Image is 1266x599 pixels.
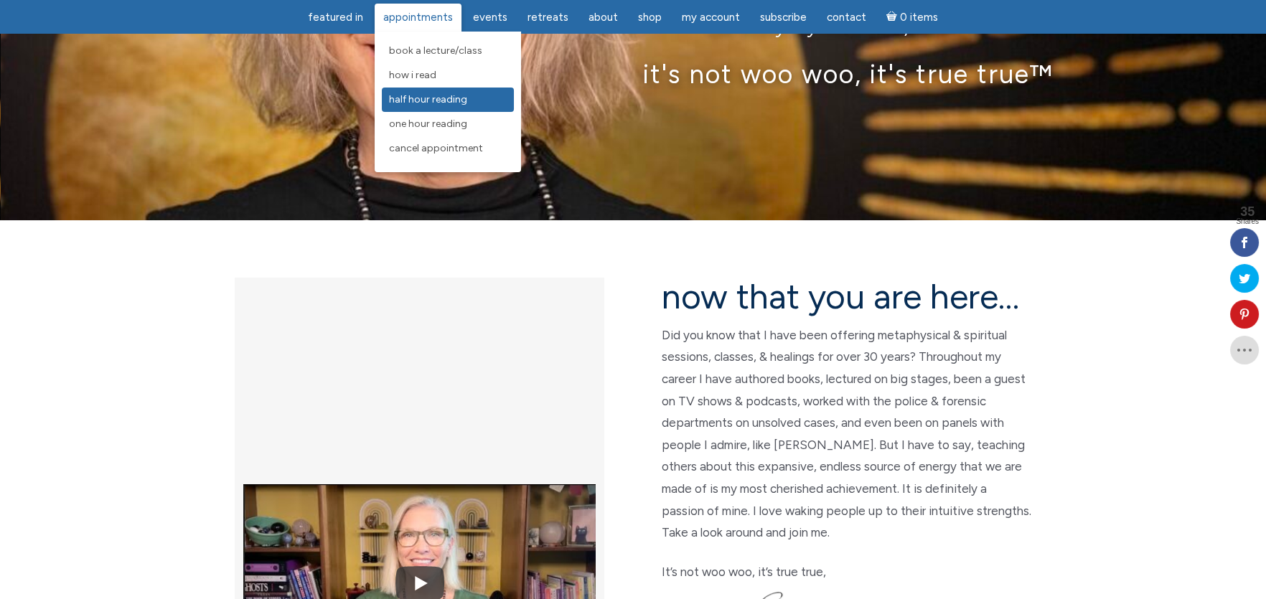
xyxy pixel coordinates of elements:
[382,112,514,136] a: One Hour Reading
[389,93,467,105] span: Half Hour Reading
[1236,218,1259,225] span: Shares
[389,142,483,154] span: Cancel Appointment
[527,11,568,24] span: Retreats
[751,4,815,32] a: Subscribe
[214,58,1054,89] p: it's not woo woo, it's true true™
[682,11,740,24] span: My Account
[662,561,1031,583] p: It’s not woo woo, it’s true true,
[673,4,749,32] a: My Account
[382,136,514,161] a: Cancel Appointment
[464,4,516,32] a: Events
[383,11,453,24] span: Appointments
[878,2,947,32] a: Cart0 items
[818,4,875,32] a: Contact
[389,44,482,57] span: Book a Lecture/Class
[382,63,514,88] a: How I Read
[886,11,900,24] i: Cart
[760,11,807,24] span: Subscribe
[389,69,436,81] span: How I Read
[827,11,866,24] span: Contact
[662,278,1031,316] h2: now that you are here…
[662,324,1031,544] p: Did you know that I have been offering metaphysical & spiritual sessions, classes, & healings for...
[375,4,461,32] a: Appointments
[900,12,938,23] span: 0 items
[382,39,514,63] a: Book a Lecture/Class
[389,118,467,130] span: One Hour Reading
[1236,205,1259,218] span: 35
[519,4,577,32] a: Retreats
[299,4,372,32] a: featured in
[638,11,662,24] span: Shop
[473,11,507,24] span: Events
[589,11,618,24] span: About
[214,17,1054,38] p: the everyday medium™, intuitive teacher
[308,11,363,24] span: featured in
[580,4,627,32] a: About
[629,4,670,32] a: Shop
[382,88,514,112] a: Half Hour Reading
